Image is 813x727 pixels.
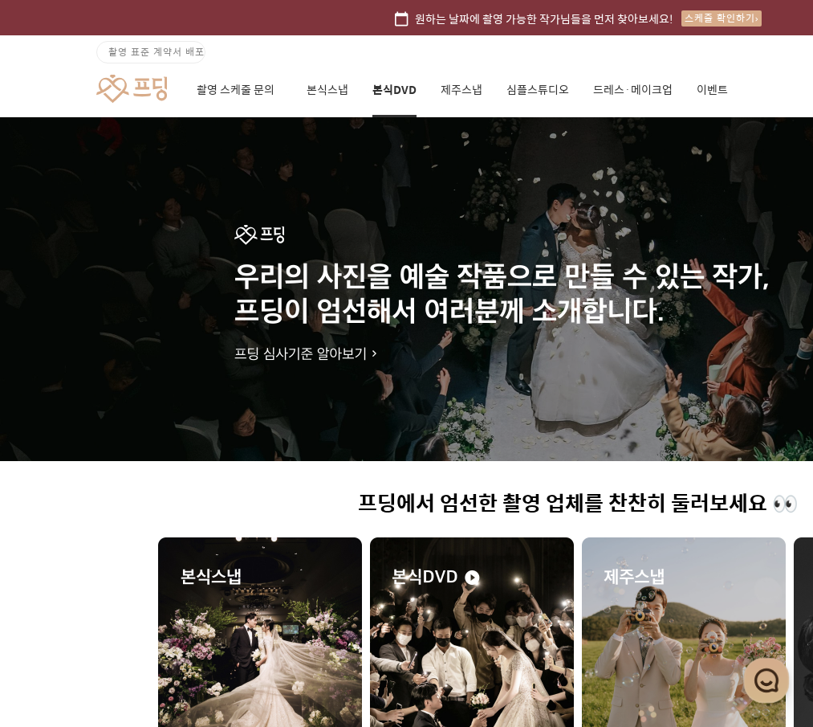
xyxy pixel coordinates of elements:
a: 드레스·메이크업 [593,63,673,117]
a: 대화 [106,509,207,549]
a: 설정 [207,509,308,549]
a: 홈 [5,509,106,549]
span: 원하는 날짜에 촬영 가능한 작가님들을 먼저 찾아보세요! [415,10,673,27]
a: 본식스냅 [307,63,348,117]
a: 심플스튜디오 [506,63,569,117]
a: 본식DVD [372,63,417,117]
span: 촬영 표준 계약서 배포 [108,44,205,59]
a: 제주스냅 [441,63,482,117]
span: 설정 [248,533,267,546]
span: 홈 [51,533,60,546]
span: 대화 [147,534,166,547]
a: 촬영 스케줄 문의 [197,63,283,117]
a: 이벤트 [697,63,728,117]
div: 스케줄 확인하기 [681,10,762,27]
a: 촬영 표준 계약서 배포 [96,41,205,63]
